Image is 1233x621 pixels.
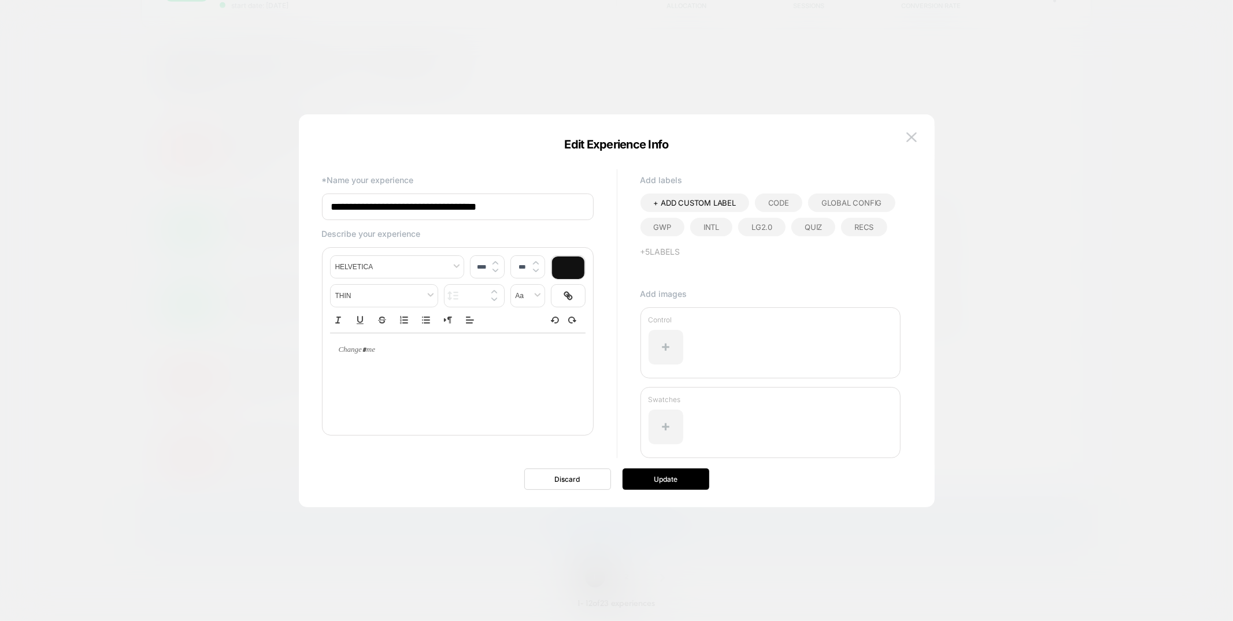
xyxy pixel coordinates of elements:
[649,395,893,404] p: Swatches
[322,229,594,239] p: Describe your experience
[623,468,709,490] button: Update
[565,137,669,151] span: Edit Experience Info
[374,313,390,327] button: Strike
[440,313,456,327] button: Right to Left
[854,222,873,232] span: recs
[396,313,412,327] button: Ordered list
[330,313,346,327] button: Italic
[491,289,497,294] img: up
[640,289,901,299] p: Add images
[462,313,478,327] span: Align
[640,175,901,185] p: Add labels
[322,175,594,185] p: *Name your experience
[491,297,497,302] img: down
[493,261,498,265] img: up
[447,291,458,300] img: line height
[493,268,498,273] img: down
[352,313,368,327] button: Underline
[703,222,719,232] span: intl
[524,468,611,490] button: Discard
[654,222,671,232] span: gwp
[768,198,789,207] span: code
[654,198,736,207] span: + ADD CUSTOM LABEL
[533,268,539,273] img: down
[511,285,545,307] span: transform
[533,261,539,265] img: up
[418,313,434,327] button: Bullet list
[751,222,772,232] span: LG2.0
[906,132,917,142] img: close
[821,198,882,207] span: Global config
[649,315,893,324] p: Control
[805,222,822,232] span: Quiz
[331,285,438,307] span: fontWeight
[640,242,680,261] button: +5Labels
[331,256,464,278] span: font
